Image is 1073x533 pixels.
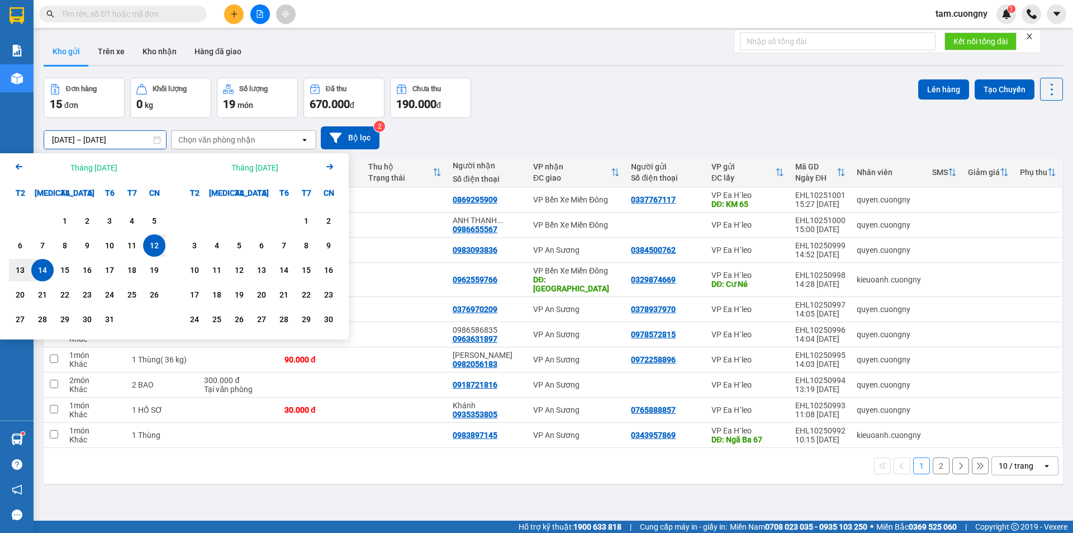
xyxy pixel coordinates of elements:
[231,239,247,252] div: 5
[254,263,269,277] div: 13
[183,182,206,204] div: T2
[250,4,270,24] button: file-add
[121,284,143,306] div: Choose Thứ Bảy, tháng 10 25 2025. It's available.
[228,308,250,331] div: Choose Thứ Tư, tháng 11 26 2025. It's available.
[276,288,292,301] div: 21
[453,401,522,410] div: Khánh
[533,195,620,204] div: VP Bến Xe Miền Đông
[204,376,273,385] div: 300.000 đ
[453,305,497,314] div: 0376970209
[711,220,784,229] div: VP Ea H`leo
[795,200,846,209] div: 15:27 [DATE]
[273,234,295,257] div: Choose Thứ Sáu, tháng 11 7 2025. It's available.
[631,355,676,364] div: 0972258896
[368,173,432,182] div: Trạng thái
[70,162,117,173] div: Tháng [DATE]
[298,263,314,277] div: 15
[298,239,314,252] div: 8
[927,158,962,187] th: Toggle SortBy
[295,234,317,257] div: Choose Thứ Bảy, tháng 11 8 2025. It's available.
[795,216,846,225] div: EHL10251000
[121,210,143,232] div: Choose Thứ Bảy, tháng 10 4 2025. It's available.
[317,182,340,204] div: CN
[795,309,846,318] div: 14:05 [DATE]
[231,162,278,173] div: Tháng [DATE]
[533,173,611,182] div: ĐC giao
[146,288,162,301] div: 26
[317,210,340,232] div: Choose Chủ Nhật, tháng 11 2 2025. It's available.
[35,239,50,252] div: 7
[224,4,244,24] button: plus
[76,182,98,204] div: T5
[89,38,134,65] button: Trên xe
[932,168,948,177] div: SMS
[944,32,1017,50] button: Kết nối tổng đài
[98,308,121,331] div: Choose Thứ Sáu, tháng 10 31 2025. It's available.
[453,195,497,204] div: 0869295909
[228,259,250,281] div: Choose Thứ Tư, tháng 11 12 2025. It's available.
[962,158,1014,187] th: Toggle SortBy
[132,355,193,364] div: 1 Thùng( 36 kg)
[256,10,264,18] span: file-add
[178,134,255,145] div: Chọn văn phòng nhận
[228,284,250,306] div: Choose Thứ Tư, tháng 11 19 2025. It's available.
[254,239,269,252] div: 6
[631,162,700,171] div: Người gửi
[317,259,340,281] div: Choose Chủ Nhật, tháng 11 16 2025. It's available.
[795,360,846,369] div: 14:03 [DATE]
[31,308,54,331] div: Choose Thứ Ba, tháng 10 28 2025. It's available.
[209,263,225,277] div: 11
[453,225,497,234] div: 0986655567
[295,284,317,306] div: Choose Thứ Bảy, tháng 11 22 2025. It's available.
[183,284,206,306] div: Choose Thứ Hai, tháng 11 17 2025. It's available.
[187,288,202,301] div: 17
[857,305,921,314] div: quyen.cuongny
[1009,5,1013,13] span: 1
[69,360,121,369] div: Khác
[295,259,317,281] div: Choose Thứ Bảy, tháng 11 15 2025. It's available.
[711,173,775,182] div: ĐC lấy
[1008,5,1015,13] sup: 1
[12,263,28,277] div: 13
[143,182,165,204] div: CN
[857,195,921,204] div: quyen.cuongny
[183,234,206,257] div: Choose Thứ Hai, tháng 11 3 2025. It's available.
[121,182,143,204] div: T7
[711,200,784,209] div: DĐ: KM 65
[533,162,611,171] div: VP nhận
[857,168,921,177] div: Nhân viên
[9,259,31,281] div: Choose Thứ Hai, tháng 10 13 2025. It's available.
[250,284,273,306] div: Choose Thứ Năm, tháng 11 20 2025. It's available.
[130,78,211,118] button: Khối lượng0kg
[143,210,165,232] div: Choose Chủ Nhật, tháng 10 5 2025. It's available.
[368,162,432,171] div: Thu hộ
[631,305,676,314] div: 0378937970
[1001,9,1012,19] img: icon-new-feature
[317,308,340,331] div: Choose Chủ Nhật, tháng 11 30 2025. It's available.
[98,259,121,281] div: Choose Thứ Sáu, tháng 10 17 2025. It's available.
[124,288,140,301] div: 25
[98,210,121,232] div: Choose Thứ Sáu, tháng 10 3 2025. It's available.
[276,239,292,252] div: 7
[711,246,784,254] div: VP Ea H`leo
[66,85,97,93] div: Đơn hàng
[273,259,295,281] div: Choose Thứ Sáu, tháng 11 14 2025. It's available.
[12,160,26,173] svg: Arrow Left
[298,313,314,326] div: 29
[231,263,247,277] div: 12
[740,32,936,50] input: Nhập số tổng đài
[239,85,268,93] div: Số lượng
[298,288,314,301] div: 22
[999,460,1033,471] div: 10 / trang
[12,239,28,252] div: 6
[76,210,98,232] div: Choose Thứ Năm, tháng 10 2 2025. It's available.
[76,284,98,306] div: Choose Thứ Năm, tháng 10 23 2025. It's available.
[795,191,846,200] div: EHL10251001
[206,259,228,281] div: Choose Thứ Ba, tháng 11 11 2025. It's available.
[44,131,166,149] input: Select a date range.
[975,79,1034,100] button: Tạo Chuyến
[238,101,253,110] span: món
[533,266,620,275] div: VP Bến Xe Miền Đông
[209,313,225,326] div: 25
[35,288,50,301] div: 21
